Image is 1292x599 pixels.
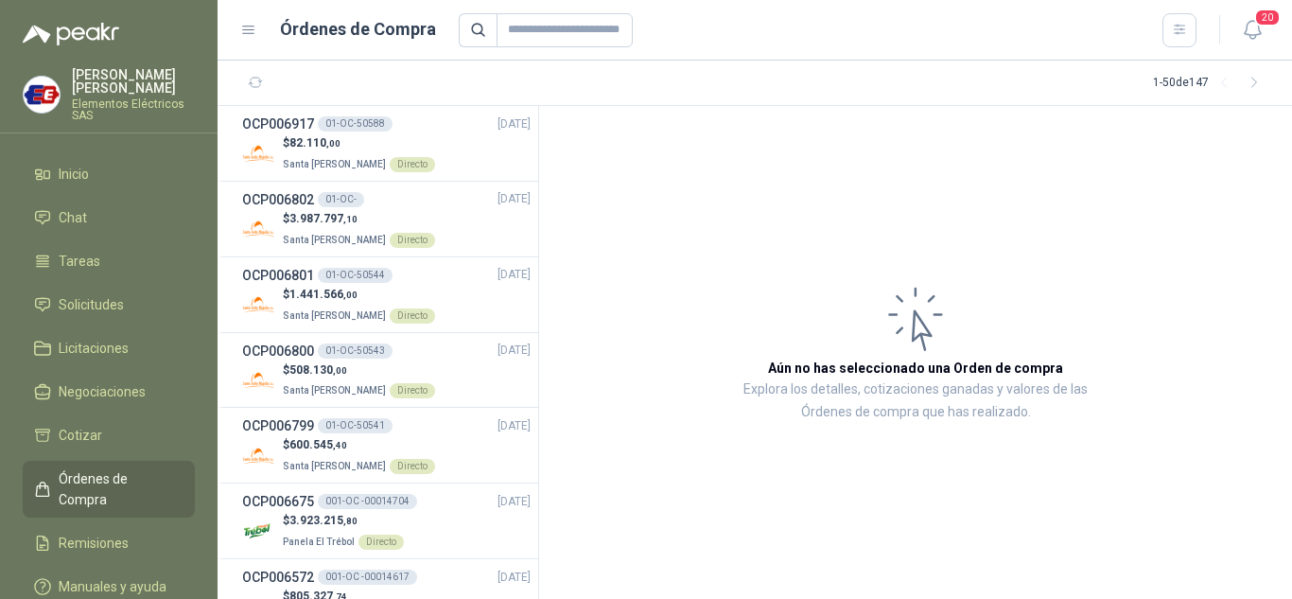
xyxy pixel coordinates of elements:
[283,385,386,396] span: Santa [PERSON_NAME]
[242,567,314,588] h3: OCP006572
[23,417,195,453] a: Cotizar
[289,514,358,527] span: 3.923.215
[728,379,1103,424] p: Explora los detalles, cotizaciones ganadas y valores de las Órdenes de compra que has realizado.
[59,338,129,359] span: Licitaciones
[242,265,314,286] h3: OCP006801
[1235,13,1269,47] button: 20
[59,468,177,510] span: Órdenes de Compra
[283,512,404,530] p: $
[59,425,102,446] span: Cotizar
[59,207,87,228] span: Chat
[318,570,417,585] div: 001-OC -00014617
[242,491,314,512] h3: OCP006675
[23,23,119,45] img: Logo peakr
[59,533,129,554] span: Remisiones
[498,115,531,133] span: [DATE]
[59,164,89,185] span: Inicio
[59,381,146,402] span: Negociaciones
[498,493,531,511] span: [DATE]
[358,535,404,550] div: Directo
[242,189,314,210] h3: OCP006802
[318,494,417,509] div: 001-OC -00014704
[242,114,314,134] h3: OCP006917
[283,286,435,304] p: $
[242,213,275,246] img: Company Logo
[318,418,393,433] div: 01-OC-50541
[23,156,195,192] a: Inicio
[242,189,531,249] a: OCP00680201-OC-[DATE] Company Logo$3.987.797,10Santa [PERSON_NAME]Directo
[326,138,340,149] span: ,00
[242,137,275,170] img: Company Logo
[242,341,531,400] a: OCP00680001-OC-50543[DATE] Company Logo$508.130,00Santa [PERSON_NAME]Directo
[242,265,531,325] a: OCP00680101-OC-50544[DATE] Company Logo$1.441.566,00Santa [PERSON_NAME]Directo
[498,569,531,587] span: [DATE]
[289,363,347,377] span: 508.130
[343,290,358,300] span: ,00
[72,98,195,121] p: Elementos Eléctricos SAS
[390,383,435,398] div: Directo
[289,212,358,225] span: 3.987.797
[283,461,386,471] span: Santa [PERSON_NAME]
[1153,68,1269,98] div: 1 - 50 de 147
[343,516,358,526] span: ,80
[768,358,1063,379] h3: Aún no has seleccionado una Orden de compra
[283,436,435,454] p: $
[318,268,393,283] div: 01-OC-50544
[59,576,166,597] span: Manuales y ayuda
[390,233,435,248] div: Directo
[283,134,435,152] p: $
[23,200,195,236] a: Chat
[318,116,393,132] div: 01-OC-50588
[283,159,386,169] span: Santa [PERSON_NAME]
[242,439,275,472] img: Company Logo
[59,251,100,272] span: Tareas
[242,363,275,396] img: Company Logo
[283,361,435,379] p: $
[283,210,435,228] p: $
[59,294,124,315] span: Solicitudes
[390,459,435,474] div: Directo
[390,308,435,324] div: Directo
[333,365,347,376] span: ,00
[23,461,195,518] a: Órdenes de Compra
[23,525,195,561] a: Remisiones
[498,417,531,435] span: [DATE]
[23,374,195,410] a: Negociaciones
[289,288,358,301] span: 1.441.566
[283,310,386,321] span: Santa [PERSON_NAME]
[72,68,195,95] p: [PERSON_NAME] [PERSON_NAME]
[242,491,531,551] a: OCP006675001-OC -00014704[DATE] Company Logo$3.923.215,80Panela El TrébolDirecto
[318,192,364,207] div: 01-OC-
[242,341,314,361] h3: OCP006800
[242,415,531,475] a: OCP00679901-OC-50541[DATE] Company Logo$600.545,40Santa [PERSON_NAME]Directo
[283,537,355,547] span: Panela El Trébol
[318,344,393,359] div: 01-OC-50543
[23,243,195,279] a: Tareas
[242,515,275,548] img: Company Logo
[242,289,275,322] img: Company Logo
[343,214,358,224] span: ,10
[1254,9,1281,26] span: 20
[242,415,314,436] h3: OCP006799
[498,342,531,360] span: [DATE]
[498,266,531,284] span: [DATE]
[498,190,531,208] span: [DATE]
[283,235,386,245] span: Santa [PERSON_NAME]
[289,438,347,451] span: 600.545
[333,440,347,450] span: ,40
[242,114,531,173] a: OCP00691701-OC-50588[DATE] Company Logo$82.110,00Santa [PERSON_NAME]Directo
[390,157,435,172] div: Directo
[24,77,60,113] img: Company Logo
[289,136,340,150] span: 82.110
[280,16,436,43] h1: Órdenes de Compra
[23,330,195,366] a: Licitaciones
[23,287,195,323] a: Solicitudes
